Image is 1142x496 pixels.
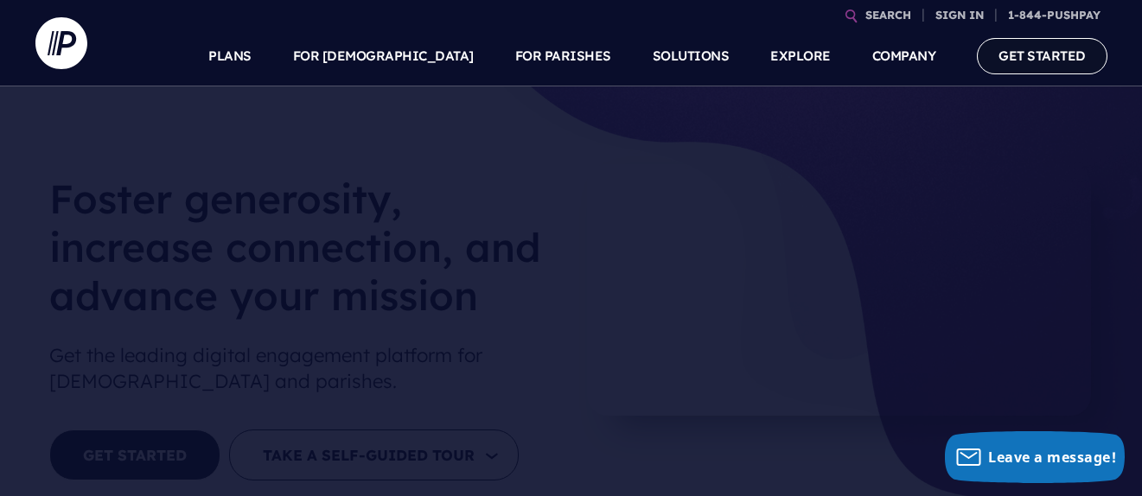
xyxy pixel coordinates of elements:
a: FOR [DEMOGRAPHIC_DATA] [293,26,474,86]
a: GET STARTED [977,38,1107,73]
a: COMPANY [872,26,936,86]
a: SOLUTIONS [653,26,730,86]
button: Leave a message! [945,431,1125,483]
a: FOR PARISHES [515,26,611,86]
a: PLANS [208,26,252,86]
span: Leave a message! [988,448,1116,467]
a: EXPLORE [770,26,831,86]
